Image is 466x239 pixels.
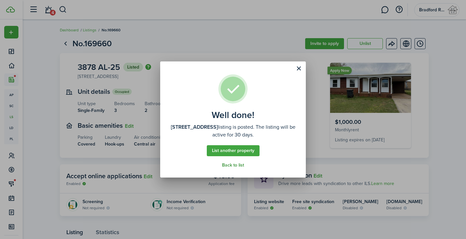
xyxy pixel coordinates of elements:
well-done-title: Well done! [212,110,254,120]
b: [STREET_ADDRESS] [171,123,218,131]
button: Close modal [293,63,304,74]
a: List another property [207,145,260,156]
well-done-description: listing is posted. The listing will be active for 30 days. [170,123,296,139]
a: Back to list [222,163,244,168]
